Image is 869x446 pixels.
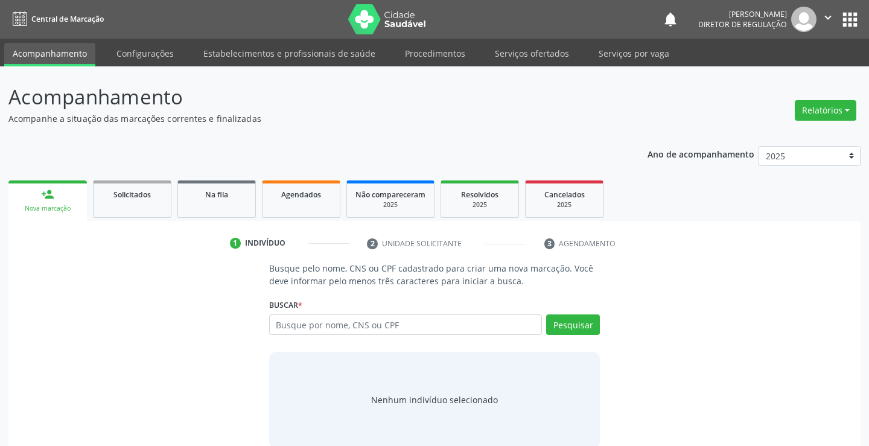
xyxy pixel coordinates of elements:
[269,262,600,287] p: Busque pelo nome, CNS ou CPF cadastrado para criar uma nova marcação. Você deve informar pelo men...
[396,43,474,64] a: Procedimentos
[795,100,856,121] button: Relatórios
[195,43,384,64] a: Estabelecimentos e profissionais de saúde
[486,43,578,64] a: Serviços ofertados
[662,11,679,28] button: notifications
[698,9,787,19] div: [PERSON_NAME]
[8,82,605,112] p: Acompanhamento
[205,190,228,200] span: Na fila
[269,314,543,335] input: Busque por nome, CNS ou CPF
[698,19,787,30] span: Diretor de regulação
[450,200,510,209] div: 2025
[544,190,585,200] span: Cancelados
[461,190,498,200] span: Resolvidos
[546,314,600,335] button: Pesquisar
[41,188,54,201] div: person_add
[839,9,861,30] button: apps
[590,43,678,64] a: Serviços por vaga
[355,190,425,200] span: Não compareceram
[371,393,498,406] div: Nenhum indivíduo selecionado
[8,9,104,29] a: Central de Marcação
[534,200,594,209] div: 2025
[108,43,182,64] a: Configurações
[4,43,95,66] a: Acompanhamento
[17,204,78,213] div: Nova marcação
[816,7,839,32] button: 
[281,190,321,200] span: Agendados
[648,146,754,161] p: Ano de acompanhamento
[31,14,104,24] span: Central de Marcação
[355,200,425,209] div: 2025
[245,238,285,249] div: Indivíduo
[113,190,151,200] span: Solicitados
[821,11,835,24] i: 
[8,112,605,125] p: Acompanhe a situação das marcações correntes e finalizadas
[791,7,816,32] img: img
[230,238,241,249] div: 1
[269,296,302,314] label: Buscar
